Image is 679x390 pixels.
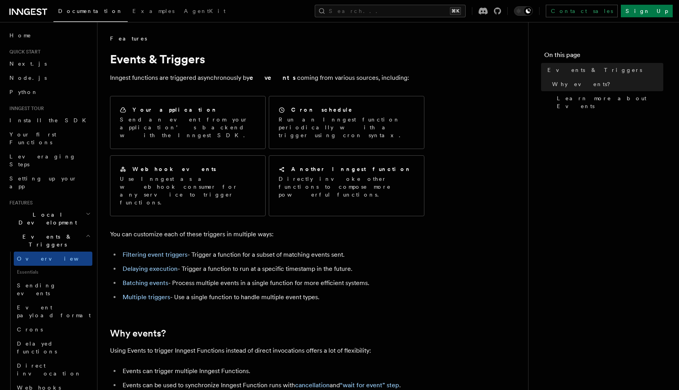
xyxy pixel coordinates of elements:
span: Install the SDK [9,117,91,123]
span: Local Development [6,211,86,226]
span: AgentKit [184,8,226,14]
a: Multiple triggers [123,293,170,301]
span: Why events? [552,80,616,88]
a: Sign Up [621,5,673,17]
a: Why events? [110,328,166,339]
a: Setting up your app [6,171,92,193]
span: Events & Triggers [547,66,642,74]
li: - Trigger a function to run at a specific timestamp in the future. [120,263,424,274]
span: Learn more about Events [557,94,663,110]
a: Another Inngest functionDirectly invoke other functions to compose more powerful functions. [269,155,424,216]
button: Toggle dark mode [514,6,533,16]
h2: Another Inngest function [291,165,411,173]
li: Events can trigger multiple Inngest Functions. [120,366,424,377]
kbd: ⌘K [450,7,461,15]
li: - Use a single function to handle multiple event types. [120,292,424,303]
li: - Trigger a function for a subset of matching events sent. [120,249,424,260]
a: Sending events [14,278,92,300]
a: Delayed functions [14,337,92,359]
h2: Cron schedule [291,106,353,114]
a: Overview [14,252,92,266]
p: Run an Inngest function periodically with a trigger using cron syntax. [279,116,415,139]
a: Event payload format [14,300,92,322]
span: Home [9,31,31,39]
a: Documentation [53,2,128,22]
p: You can customize each of these triggers in multiple ways: [110,229,424,240]
span: Features [6,200,33,206]
button: Search...⌘K [315,5,466,17]
a: Home [6,28,92,42]
span: Crons [17,326,43,333]
a: Events & Triggers [544,63,663,77]
h2: Your application [132,106,218,114]
a: cancellation [295,381,330,389]
a: AgentKit [179,2,230,21]
p: Directly invoke other functions to compose more powerful functions. [279,175,415,199]
span: Events & Triggers [6,233,86,248]
a: Install the SDK [6,113,92,127]
h1: Events & Triggers [110,52,424,66]
a: Direct invocation [14,359,92,381]
li: - Process multiple events in a single function for more efficient systems. [120,278,424,289]
span: Features [110,35,147,42]
a: Learn more about Events [554,91,663,113]
span: Overview [17,256,98,262]
a: Webhook eventsUse Inngest as a webhook consumer for any service to trigger functions. [110,155,266,216]
a: Node.js [6,71,92,85]
span: Inngest tour [6,105,44,112]
a: Python [6,85,92,99]
span: Your first Functions [9,131,56,145]
span: Examples [132,8,174,14]
span: Node.js [9,75,47,81]
span: Setting up your app [9,175,77,189]
a: Delaying execution [123,265,178,272]
span: Event payload format [17,304,91,318]
p: Send an event from your application’s backend with the Inngest SDK. [120,116,256,139]
span: Sending events [17,282,56,296]
span: Documentation [58,8,123,14]
p: Inngest functions are triggered asynchronously by coming from various sources, including: [110,72,424,83]
a: Filtering event triggers [123,251,187,258]
strong: events [250,74,297,81]
a: Why events? [549,77,663,91]
a: Next.js [6,57,92,71]
span: Quick start [6,49,40,55]
span: Python [9,89,38,95]
a: Examples [128,2,179,21]
span: Delayed functions [17,340,57,355]
button: Local Development [6,208,92,230]
span: Direct invocation [17,362,81,377]
a: Cron scheduleRun an Inngest function periodically with a trigger using cron syntax. [269,96,424,149]
span: Essentials [14,266,92,278]
a: Your applicationSend an event from your application’s backend with the Inngest SDK. [110,96,266,149]
a: “wait for event” step [340,381,399,389]
p: Using Events to trigger Inngest Functions instead of direct invocations offers a lot of flexibility: [110,345,424,356]
a: Your first Functions [6,127,92,149]
p: Use Inngest as a webhook consumer for any service to trigger functions. [120,175,256,206]
span: Leveraging Steps [9,153,76,167]
a: Crons [14,322,92,337]
a: Batching events [123,279,168,287]
button: Events & Triggers [6,230,92,252]
a: Leveraging Steps [6,149,92,171]
span: Next.js [9,61,47,67]
h2: Webhook events [132,165,216,173]
h4: On this page [544,50,663,63]
a: Contact sales [546,5,618,17]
